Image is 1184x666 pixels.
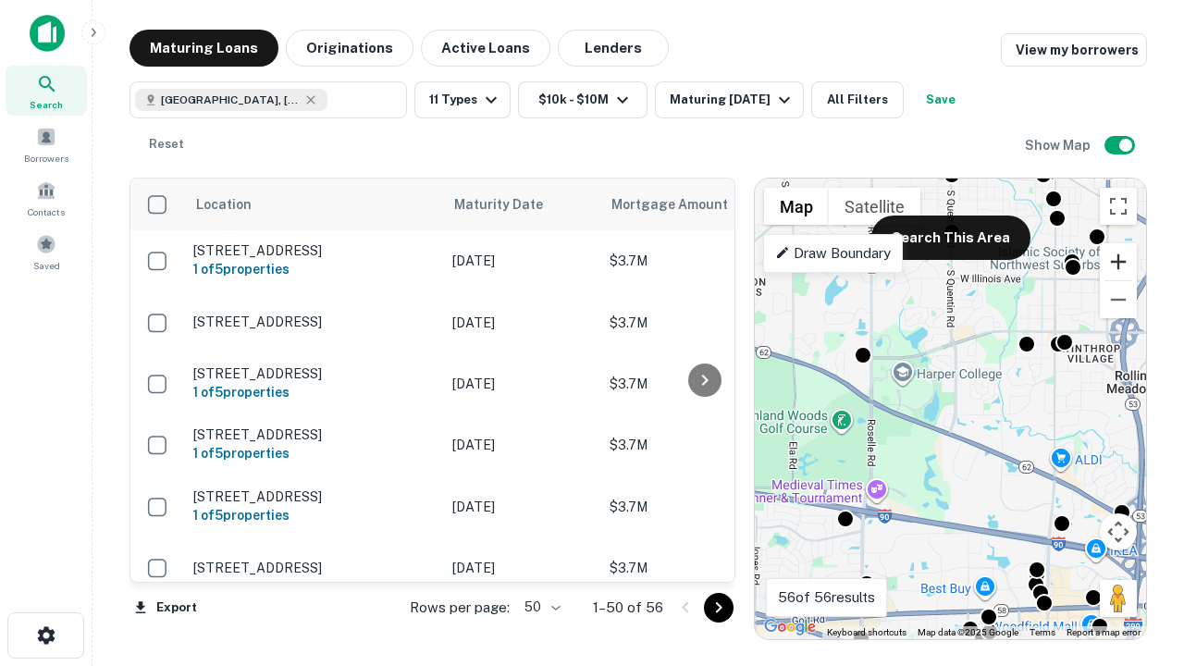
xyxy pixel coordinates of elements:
p: Rows per page: [410,597,510,619]
button: Maturing Loans [129,30,278,67]
div: 50 [517,594,563,621]
button: Show satellite imagery [829,188,920,225]
button: Keyboard shortcuts [827,626,906,639]
p: [DATE] [452,313,591,333]
p: $3.7M [610,435,795,455]
div: Maturing [DATE] [670,89,795,111]
h6: Show Map [1025,135,1093,155]
div: 0 0 [755,179,1146,639]
button: Reset [137,126,196,163]
p: $3.7M [610,251,795,271]
a: Open this area in Google Maps (opens a new window) [759,615,820,639]
span: Borrowers [24,151,68,166]
h6: 1 of 5 properties [193,505,434,525]
a: Terms [1030,627,1055,637]
iframe: Chat Widget [1091,459,1184,548]
th: Location [184,179,443,230]
button: Go to next page [704,593,734,623]
p: [STREET_ADDRESS] [193,560,434,576]
p: $3.7M [610,374,795,394]
th: Maturity Date [443,179,600,230]
p: $3.7M [610,558,795,578]
a: View my borrowers [1001,33,1147,67]
span: Map data ©2025 Google [918,627,1018,637]
span: Contacts [28,204,65,219]
button: $10k - $10M [518,81,647,118]
span: Location [195,193,252,216]
p: [STREET_ADDRESS] [193,242,434,259]
span: Saved [33,258,60,273]
button: Search This Area [871,216,1030,260]
h6: 1 of 5 properties [193,443,434,463]
th: Mortgage Amount [600,179,804,230]
button: Active Loans [421,30,550,67]
button: Maturing [DATE] [655,81,804,118]
p: Draw Boundary [775,242,891,265]
p: [DATE] [452,435,591,455]
a: Report a map error [1067,627,1141,637]
p: [STREET_ADDRESS] [193,314,434,330]
button: Zoom in [1100,243,1137,280]
p: [STREET_ADDRESS] [193,488,434,505]
h6: 1 of 5 properties [193,259,434,279]
p: [STREET_ADDRESS] [193,365,434,382]
a: Borrowers [6,119,87,169]
span: Mortgage Amount [611,193,752,216]
button: 11 Types [414,81,511,118]
a: Search [6,66,87,116]
p: $3.7M [610,313,795,333]
h6: 1 of 5 properties [193,382,434,402]
p: [DATE] [452,374,591,394]
img: Google [759,615,820,639]
button: Show street map [764,188,829,225]
p: 56 of 56 results [778,586,875,609]
a: Saved [6,227,87,277]
button: Lenders [558,30,669,67]
p: [DATE] [452,251,591,271]
p: $3.7M [610,497,795,517]
button: Toggle fullscreen view [1100,188,1137,225]
p: [DATE] [452,497,591,517]
p: 1–50 of 56 [593,597,663,619]
span: [GEOGRAPHIC_DATA], [GEOGRAPHIC_DATA] [161,92,300,108]
button: Drag Pegman onto the map to open Street View [1100,580,1137,617]
button: Save your search to get updates of matches that match your search criteria. [911,81,970,118]
img: capitalize-icon.png [30,15,65,52]
a: Contacts [6,173,87,223]
button: Zoom out [1100,281,1137,318]
p: [DATE] [452,558,591,578]
button: All Filters [811,81,904,118]
span: Maturity Date [454,193,567,216]
p: [STREET_ADDRESS] [193,426,434,443]
button: Export [129,594,202,622]
button: Originations [286,30,413,67]
span: Search [30,97,63,112]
